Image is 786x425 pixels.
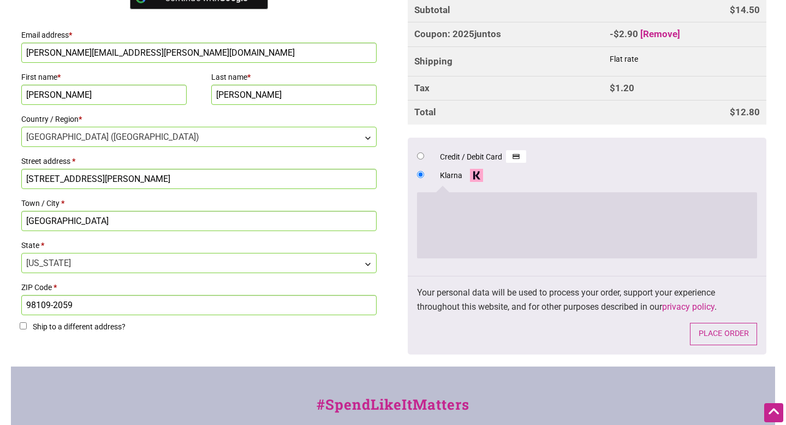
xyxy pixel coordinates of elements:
iframe: Secure payment input frame [424,199,751,250]
span: United States (US) [22,127,376,146]
label: Street address [21,154,377,169]
th: Coupon: 2025juntos [408,22,603,46]
bdi: 12.80 [730,107,760,117]
span: $ [730,4,735,15]
label: Klarna [440,169,486,182]
a: Remove 2025juntos coupon [640,28,680,39]
span: 2.90 [614,28,638,39]
label: Country / Region [21,111,377,127]
button: Place order [690,323,757,345]
th: Tax [408,76,603,101]
label: Last name [211,69,377,85]
img: Klarna [466,169,486,182]
img: Credit / Debit Card [506,150,526,163]
span: Ship to a different address? [33,322,126,331]
span: $ [614,28,619,39]
label: Credit / Debit Card [440,150,526,164]
td: - [603,22,766,46]
span: Washington [22,253,376,273]
a: privacy policy [662,302,714,312]
bdi: 14.50 [730,4,760,15]
span: State [21,253,377,273]
label: First name [21,69,187,85]
span: Country / Region [21,127,377,147]
th: Shipping [408,46,603,76]
label: State [21,238,377,253]
input: House number and street name [21,169,377,189]
label: Email address [21,27,377,43]
label: Town / City [21,196,377,211]
p: Your personal data will be used to process your order, support your experience throughout this we... [417,286,757,314]
label: Flat rate [610,55,638,63]
input: Ship to a different address? [20,322,27,329]
div: Scroll Back to Top [764,403,783,422]
bdi: 1.20 [610,82,634,93]
span: $ [730,107,735,117]
span: $ [610,82,615,93]
label: ZIP Code [21,280,377,295]
th: Total [408,100,603,125]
